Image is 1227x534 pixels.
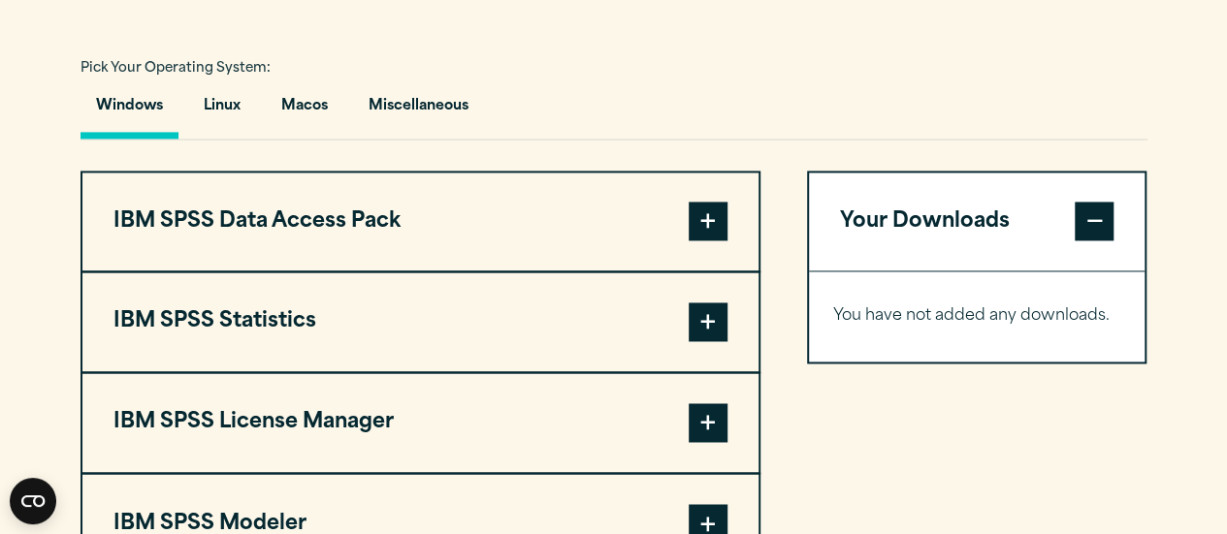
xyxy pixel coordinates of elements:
button: Open CMP widget [10,478,56,524]
button: IBM SPSS Data Access Pack [82,173,759,271]
button: Miscellaneous [353,83,484,139]
div: Your Downloads [809,270,1146,361]
button: Linux [188,83,256,139]
button: IBM SPSS License Manager [82,373,759,472]
button: Windows [81,83,178,139]
button: Your Downloads [809,173,1146,271]
p: You have not added any downloads. [833,302,1121,330]
span: Pick Your Operating System: [81,62,271,75]
button: IBM SPSS Statistics [82,272,759,371]
button: Macos [266,83,343,139]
